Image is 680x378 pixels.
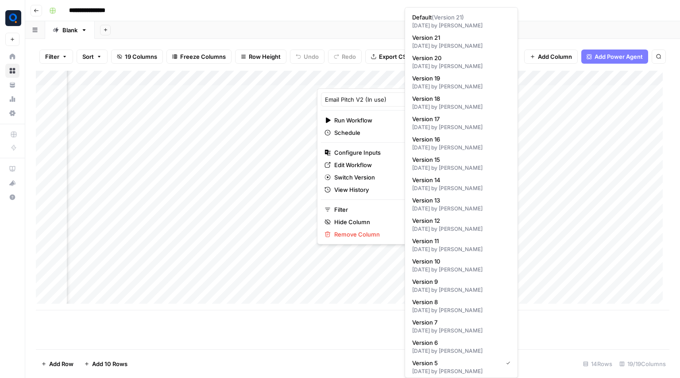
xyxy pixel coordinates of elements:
div: [DATE] by [PERSON_NAME] [412,367,510,375]
span: Version 5 [412,359,499,367]
span: Version 15 [412,155,507,164]
div: [DATE] by [PERSON_NAME] [412,245,510,253]
div: [DATE] by [PERSON_NAME] [412,83,510,91]
span: Version 7 [412,318,507,327]
div: [DATE] by [PERSON_NAME] [412,62,510,70]
span: Version 8 [412,298,507,306]
span: Version 16 [412,135,507,144]
div: [DATE] by [PERSON_NAME] [412,205,510,213]
div: [DATE] by [PERSON_NAME] [412,103,510,111]
div: [DATE] by [PERSON_NAME] [412,164,510,172]
span: Default [412,13,507,22]
div: [DATE] by [PERSON_NAME] [412,306,510,314]
div: [DATE] by [PERSON_NAME] [412,327,510,335]
div: [DATE] by [PERSON_NAME] [412,225,510,233]
div: [DATE] by [PERSON_NAME] [412,266,510,274]
span: Version 9 [412,277,507,286]
span: Version 11 [412,237,507,245]
span: ( Version 21 ) [432,14,464,21]
span: Version 12 [412,216,507,225]
span: Version 17 [412,115,507,123]
div: [DATE] by [PERSON_NAME] [412,347,510,355]
span: Version 19 [412,74,507,83]
div: [DATE] by [PERSON_NAME] [412,42,510,50]
span: Version 13 [412,196,507,205]
span: Version 10 [412,257,507,266]
div: [DATE] by [PERSON_NAME] [412,22,510,30]
span: Version 6 [412,338,507,347]
span: Switch Version [334,173,403,182]
div: [DATE] by [PERSON_NAME] [412,144,510,152]
span: Version 14 [412,176,507,184]
span: Version 20 [412,53,507,62]
div: [DATE] by [PERSON_NAME] [412,286,510,294]
span: Version 18 [412,94,507,103]
div: [DATE] by [PERSON_NAME] [412,184,510,192]
span: Version 21 [412,33,507,42]
div: [DATE] by [PERSON_NAME] [412,123,510,131]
